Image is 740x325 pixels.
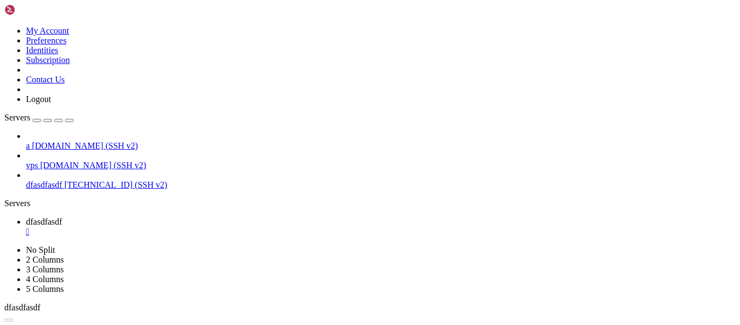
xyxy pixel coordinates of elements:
span: dfasdfasdf [26,180,62,189]
a: 4 Columns [26,275,64,284]
a: 3 Columns [26,265,64,274]
x-row: Connecting [TECHNICAL_ID]... [4,4,598,14]
a: Contact Us [26,75,65,84]
span: vps [26,161,38,170]
a: 5 Columns [26,284,64,294]
a: Servers [4,113,74,122]
span: a [26,141,30,150]
img: Shellngn [4,4,67,15]
span: dfasdfasdf [26,217,62,226]
a: dfasdfasdf [TECHNICAL_ID] (SSH v2) [26,180,736,190]
li: a [DOMAIN_NAME] (SSH v2) [26,131,736,151]
span: [DOMAIN_NAME] (SSH v2) [32,141,138,150]
a: vps [DOMAIN_NAME] (SSH v2) [26,161,736,170]
li: dfasdfasdf [TECHNICAL_ID] (SSH v2) [26,170,736,190]
div: Servers [4,199,736,208]
li: vps [DOMAIN_NAME] (SSH v2) [26,151,736,170]
span: Servers [4,113,30,122]
a: dfasdfasdf [26,217,736,237]
div: (0, 1) [4,14,9,24]
a: Subscription [26,55,70,65]
a: Preferences [26,36,67,45]
a: No Split [26,245,55,254]
a: My Account [26,26,69,35]
span: dfasdfasdf [4,303,41,312]
a: Identities [26,46,59,55]
span: [DOMAIN_NAME] (SSH v2) [40,161,146,170]
a:  [26,227,736,237]
span: [TECHNICAL_ID] (SSH v2) [64,180,167,189]
a: Logout [26,94,51,104]
a: a [DOMAIN_NAME] (SSH v2) [26,141,736,151]
a: 2 Columns [26,255,64,264]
